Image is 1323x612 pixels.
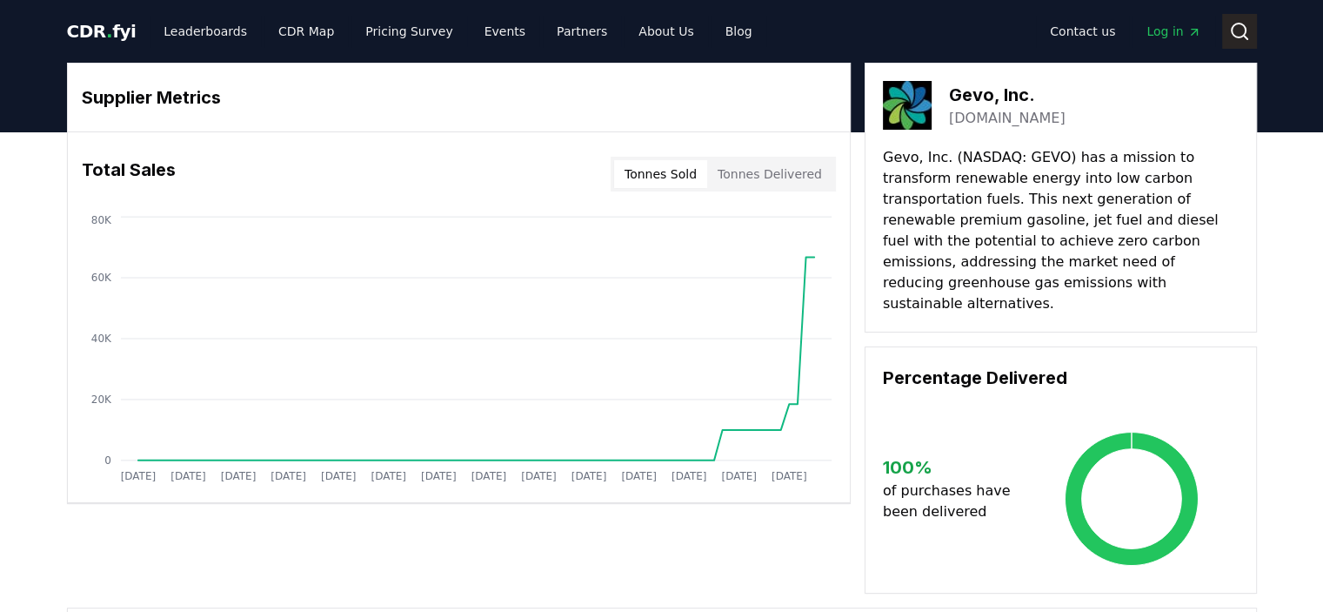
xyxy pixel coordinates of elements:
a: Contact us [1036,16,1129,47]
a: CDR Map [264,16,348,47]
a: Log in [1133,16,1214,47]
tspan: [DATE] [772,470,807,482]
tspan: 40K [90,333,111,345]
h3: 100 % [883,454,1025,481]
tspan: [DATE] [271,470,306,482]
h3: Percentage Delivered [883,365,1239,391]
tspan: [DATE] [521,470,557,482]
span: . [106,21,112,42]
a: Leaderboards [150,16,261,47]
p: of purchases have been delivered [883,481,1025,522]
tspan: 80K [90,214,111,226]
button: Tonnes Delivered [707,160,832,188]
p: Gevo, Inc. (NASDAQ: GEVO) has a mission to transform renewable energy into low carbon transportat... [883,147,1239,314]
h3: Gevo, Inc. [949,82,1066,108]
tspan: [DATE] [371,470,406,482]
tspan: [DATE] [321,470,357,482]
a: CDR.fyi [67,19,137,44]
a: [DOMAIN_NAME] [949,108,1066,129]
a: Partners [543,16,621,47]
a: Events [471,16,539,47]
tspan: [DATE] [721,470,757,482]
tspan: [DATE] [421,470,457,482]
tspan: [DATE] [120,470,156,482]
tspan: [DATE] [571,470,606,482]
tspan: [DATE] [471,470,506,482]
nav: Main [150,16,765,47]
nav: Main [1036,16,1214,47]
tspan: [DATE] [220,470,256,482]
span: CDR fyi [67,21,137,42]
h3: Supplier Metrics [82,84,836,111]
a: Blog [712,16,766,47]
button: Tonnes Sold [614,160,707,188]
span: Log in [1146,23,1200,40]
h3: Total Sales [82,157,176,192]
a: Pricing Survey [351,16,466,47]
tspan: [DATE] [170,470,206,482]
tspan: [DATE] [672,470,707,482]
a: About Us [625,16,707,47]
tspan: [DATE] [621,470,657,482]
tspan: 60K [90,272,111,284]
tspan: 0 [104,454,111,467]
img: Gevo, Inc.-logo [883,81,932,130]
tspan: 20K [90,393,111,406]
